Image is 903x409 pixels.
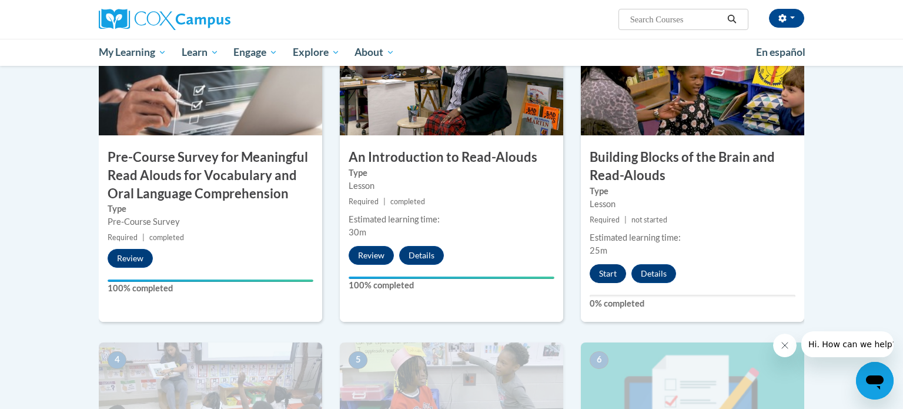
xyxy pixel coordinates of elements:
span: Learn [182,45,219,59]
span: Explore [293,45,340,59]
label: 0% completed [590,297,795,310]
div: Lesson [349,179,554,192]
a: En español [748,40,813,65]
h3: An Introduction to Read-Alouds [340,148,563,167]
label: Type [590,185,795,198]
span: Hi. How can we help? [7,8,95,18]
span: Required [108,233,138,242]
iframe: Message from company [801,331,894,357]
span: About [354,45,394,59]
label: 100% completed [108,282,313,295]
button: Search [723,12,741,26]
img: Course Image [340,18,563,135]
span: completed [390,197,425,206]
a: Engage [226,39,285,66]
button: Review [108,249,153,268]
span: 6 [590,351,608,369]
label: 100% completed [349,279,554,292]
a: Learn [174,39,226,66]
button: Details [399,246,444,265]
div: Pre-Course Survey [108,215,313,228]
span: 30m [349,227,366,237]
span: Required [349,197,379,206]
span: not started [631,215,667,224]
button: Details [631,264,676,283]
button: Account Settings [769,9,804,28]
img: Course Image [99,18,322,135]
span: | [142,233,145,242]
button: Review [349,246,394,265]
a: Explore [285,39,347,66]
button: Start [590,264,626,283]
span: Required [590,215,620,224]
div: Estimated learning time: [590,231,795,244]
h3: Building Blocks of the Brain and Read-Alouds [581,148,804,185]
img: Course Image [581,18,804,135]
label: Type [108,202,313,215]
a: My Learning [91,39,174,66]
a: About [347,39,403,66]
div: Your progress [108,280,313,282]
label: Type [349,167,554,179]
span: 4 [108,351,126,369]
span: Engage [233,45,277,59]
div: Your progress [349,277,554,279]
span: My Learning [99,45,166,59]
span: | [383,197,386,206]
input: Search Courses [629,12,723,26]
span: | [624,215,627,224]
div: Lesson [590,198,795,211]
a: Cox Campus [99,9,322,30]
iframe: Close message [773,334,797,357]
span: completed [149,233,184,242]
span: 25m [590,245,607,255]
iframe: Button to launch messaging window [856,362,894,400]
h3: Pre-Course Survey for Meaningful Read Alouds for Vocabulary and Oral Language Comprehension [99,148,322,202]
span: 5 [349,351,367,369]
div: Main menu [81,39,822,66]
span: En español [756,46,805,58]
div: Estimated learning time: [349,213,554,226]
img: Cox Campus [99,9,230,30]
